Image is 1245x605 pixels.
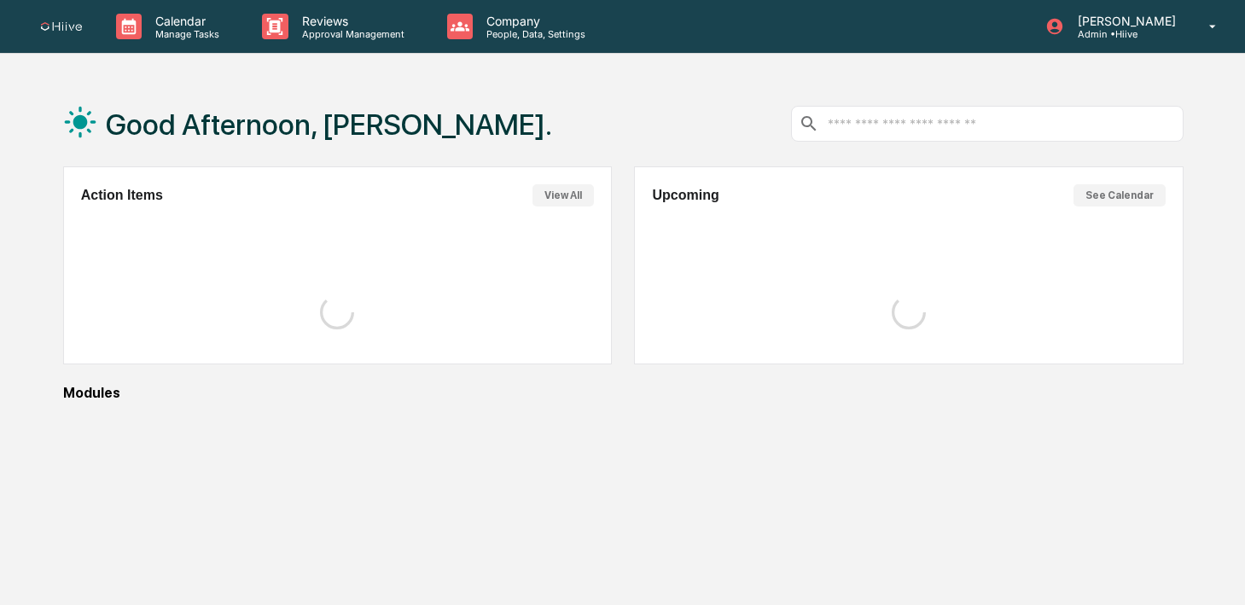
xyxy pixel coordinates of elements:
p: Manage Tasks [142,28,228,40]
p: Admin • Hiive [1064,28,1184,40]
p: People, Data, Settings [473,28,594,40]
button: View All [532,184,594,207]
h1: Good Afternoon, [PERSON_NAME]. [106,108,552,142]
img: logo [41,22,82,32]
p: Calendar [142,14,228,28]
button: See Calendar [1073,184,1166,207]
h2: Action Items [81,188,163,203]
h2: Upcoming [652,188,718,203]
p: Company [473,14,594,28]
p: Reviews [288,14,413,28]
p: [PERSON_NAME] [1064,14,1184,28]
p: Approval Management [288,28,413,40]
div: Modules [63,385,1184,401]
